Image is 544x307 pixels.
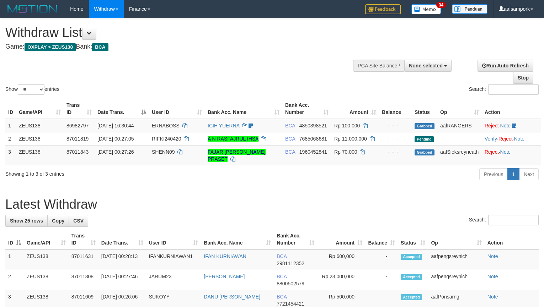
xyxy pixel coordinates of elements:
th: Date Trans.: activate to sort column descending [95,99,149,119]
th: Op: activate to sort column ascending [428,229,484,250]
span: [DATE] 00:27:05 [97,136,134,142]
span: BCA [92,43,108,51]
td: [DATE] 00:28:13 [98,250,146,270]
td: 87011631 [69,250,98,270]
h1: Latest Withdraw [5,197,539,212]
th: Bank Acc. Name: activate to sort column ascending [205,99,282,119]
span: Pending [415,136,434,142]
th: Amount: activate to sort column ascending [331,99,379,119]
th: Game/API: activate to sort column ascending [24,229,69,250]
th: ID [5,99,16,119]
button: None selected [404,60,452,72]
span: BCA [285,123,295,128]
span: BCA [277,253,287,259]
span: Copy 7685068681 to clipboard [299,136,327,142]
input: Search: [488,84,539,95]
th: User ID: activate to sort column ascending [146,229,201,250]
th: Balance: activate to sort column ascending [365,229,398,250]
span: Rp 70.000 [334,149,357,155]
span: Rp 11.000.000 [334,136,367,142]
h1: Withdraw List [5,26,356,40]
span: Copy 2981112352 to clipboard [277,261,304,266]
input: Search: [488,215,539,225]
span: [DATE] 00:27:26 [97,149,134,155]
span: None selected [409,63,443,68]
span: [DATE] 16:30:44 [97,123,134,128]
td: 3 [5,145,16,165]
a: DANU [PERSON_NAME] [204,294,260,300]
td: Rp 23,000,000 [317,270,365,290]
span: Accepted [401,274,422,280]
a: Note [500,123,511,128]
span: CSV [73,218,84,224]
th: Status: activate to sort column ascending [398,229,428,250]
a: Note [487,253,498,259]
a: ICIH YUERNA [208,123,239,128]
img: Button%20Memo.svg [411,4,441,14]
label: Search: [469,215,539,225]
td: 1 [5,250,24,270]
th: Balance [379,99,412,119]
td: · · [482,132,541,145]
div: PGA Site Balance / [353,60,404,72]
td: [DATE] 00:27:46 [98,270,146,290]
img: Feedback.jpg [365,4,401,14]
td: · [482,145,541,165]
td: ZEUS138 [16,145,64,165]
span: SHENN09 [152,149,175,155]
a: Reject [485,149,499,155]
th: Bank Acc. Name: activate to sort column ascending [201,229,274,250]
th: Bank Acc. Number: activate to sort column ascending [274,229,317,250]
label: Show entries [5,84,59,95]
th: Action [482,99,541,119]
img: MOTION_logo.png [5,4,59,14]
a: [PERSON_NAME] [204,274,245,279]
span: Copy 1960452841 to clipboard [299,149,327,155]
th: Date Trans.: activate to sort column ascending [98,229,146,250]
span: 87011843 [66,149,89,155]
span: Grabbed [415,123,434,129]
span: Rp 100.000 [334,123,360,128]
span: OXPLAY > ZEUS138 [25,43,76,51]
a: Stop [513,72,533,84]
td: Rp 600,000 [317,250,365,270]
a: Note [514,136,524,142]
a: Copy [47,215,69,227]
div: - - - [382,148,409,155]
a: Previous [479,168,508,180]
span: 87011819 [66,136,89,142]
span: Copy 7721454421 to clipboard [277,301,304,307]
span: Copy 8800502579 to clipboard [277,281,304,286]
select: Showentries [18,84,44,95]
img: panduan.png [452,4,487,14]
th: Status [412,99,437,119]
td: JARUM23 [146,270,201,290]
td: - [365,270,398,290]
span: Accepted [401,254,422,260]
th: Bank Acc. Number: activate to sort column ascending [282,99,331,119]
div: Showing 1 to 3 of 3 entries [5,168,222,177]
th: Action [485,229,539,250]
span: Accepted [401,294,422,300]
a: Next [519,168,539,180]
th: ID: activate to sort column descending [5,229,24,250]
td: ZEUS138 [24,250,69,270]
th: User ID: activate to sort column ascending [149,99,205,119]
a: Note [487,274,498,279]
div: - - - [382,135,409,142]
h4: Game: Bank: [5,43,356,50]
label: Search: [469,84,539,95]
span: Copy 4850398521 to clipboard [299,123,327,128]
span: Grabbed [415,149,434,155]
a: IFAN KURNIAWAN [204,253,246,259]
td: aafpengsreynich [428,270,484,290]
td: 1 [5,119,16,132]
th: Trans ID: activate to sort column ascending [64,99,95,119]
a: A N RASFAJRUL IHSA [208,136,258,142]
span: BCA [277,274,287,279]
a: Verify [485,136,497,142]
a: Run Auto-Refresh [478,60,533,72]
span: BCA [285,136,295,142]
td: aafRANGERS [437,119,482,132]
a: Reject [485,123,499,128]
